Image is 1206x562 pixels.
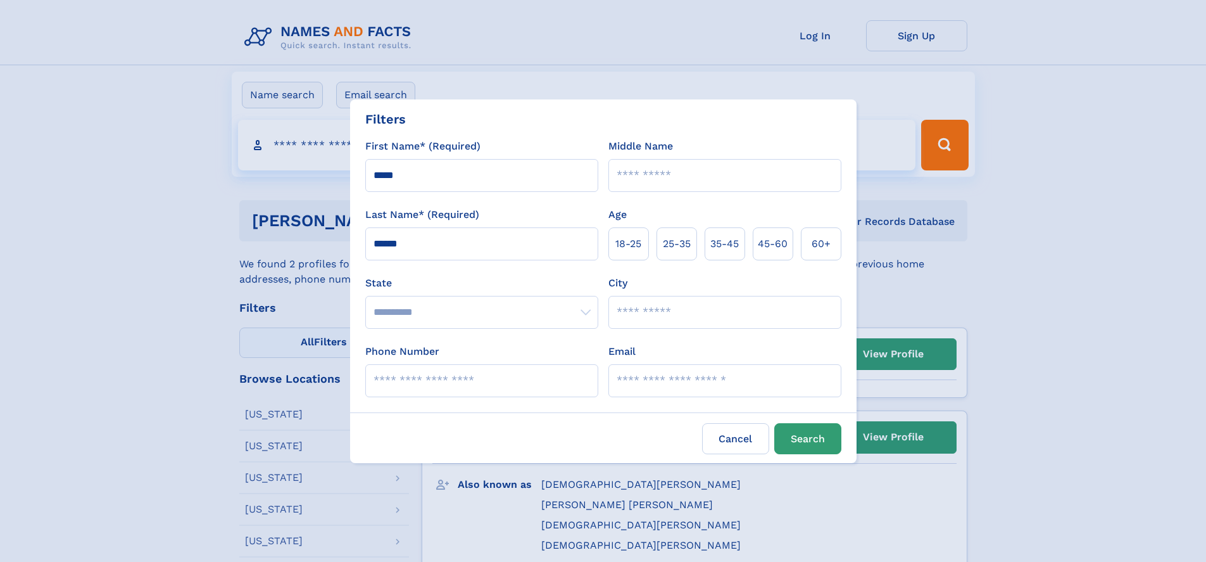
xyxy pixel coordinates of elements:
[812,236,831,252] span: 60+
[608,276,627,291] label: City
[365,139,481,154] label: First Name* (Required)
[608,207,627,222] label: Age
[365,344,439,359] label: Phone Number
[608,139,673,154] label: Middle Name
[774,423,841,454] button: Search
[365,110,406,129] div: Filters
[365,207,479,222] label: Last Name* (Required)
[702,423,769,454] label: Cancel
[615,236,641,252] span: 18‑25
[608,344,636,359] label: Email
[758,236,788,252] span: 45‑60
[663,236,691,252] span: 25‑35
[365,276,598,291] label: State
[710,236,739,252] span: 35‑45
